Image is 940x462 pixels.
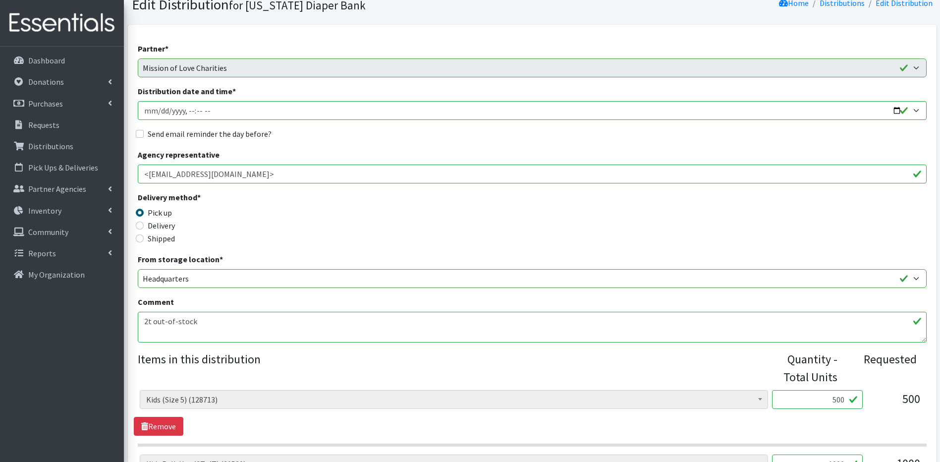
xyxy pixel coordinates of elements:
[4,222,120,242] a: Community
[138,350,769,382] legend: Items in this distribution
[4,158,120,177] a: Pick Ups & Deliveries
[847,350,916,386] div: Requested
[4,6,120,40] img: HumanEssentials
[772,390,863,409] input: Quantity
[4,136,120,156] a: Distributions
[28,77,64,87] p: Donations
[28,120,59,130] p: Requests
[28,227,68,237] p: Community
[148,207,172,219] label: Pick up
[28,56,65,65] p: Dashboard
[28,206,61,216] p: Inventory
[4,179,120,199] a: Partner Agencies
[138,149,220,161] label: Agency representative
[148,128,272,140] label: Send email reminder the day before?
[28,163,98,173] p: Pick Ups & Deliveries
[197,192,201,202] abbr: required
[4,265,120,285] a: My Organization
[4,201,120,221] a: Inventory
[148,232,175,244] label: Shipped
[4,243,120,263] a: Reports
[871,390,920,417] div: 500
[769,350,837,386] div: Quantity - Total Units
[28,270,85,280] p: My Organization
[138,43,168,55] label: Partner
[138,312,927,343] textarea: 2t out-of-stock
[4,51,120,70] a: Dashboard
[28,184,86,194] p: Partner Agencies
[138,85,236,97] label: Distribution date and time
[138,296,174,308] label: Comment
[140,390,768,409] span: Kids (Size 5) (128713)
[28,248,56,258] p: Reports
[28,141,73,151] p: Distributions
[138,253,223,265] label: From storage location
[232,86,236,96] abbr: required
[138,191,335,207] legend: Delivery method
[165,44,168,54] abbr: required
[146,393,762,406] span: Kids (Size 5) (128713)
[4,94,120,114] a: Purchases
[148,220,175,231] label: Delivery
[28,99,63,109] p: Purchases
[4,115,120,135] a: Requests
[220,254,223,264] abbr: required
[134,417,183,436] a: Remove
[4,72,120,92] a: Donations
